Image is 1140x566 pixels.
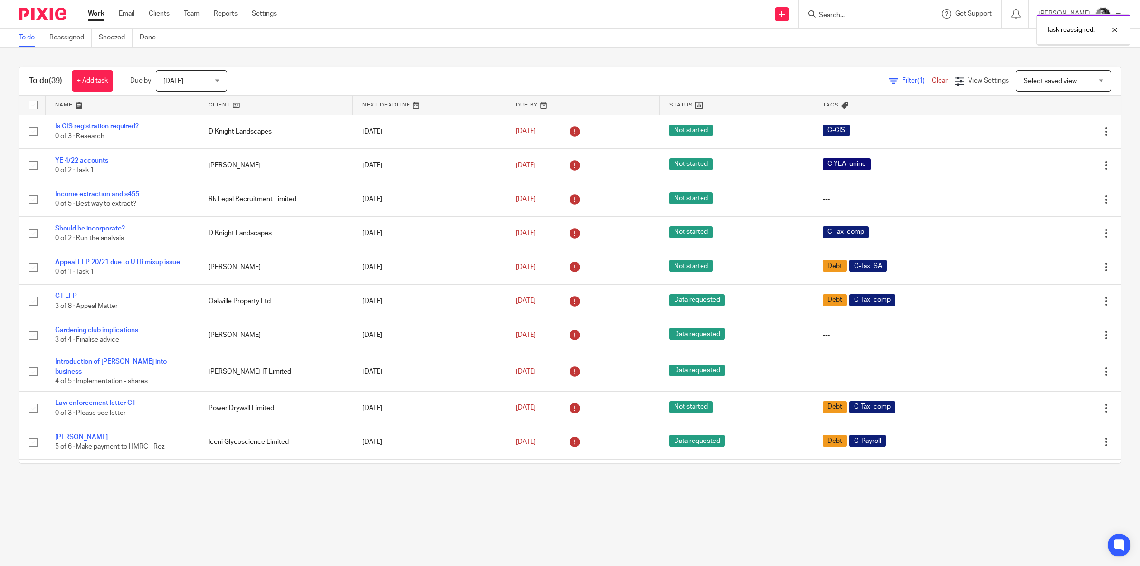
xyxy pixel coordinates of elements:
[823,294,847,306] span: Debt
[199,318,352,352] td: [PERSON_NAME]
[199,352,352,391] td: [PERSON_NAME] IT Limited
[516,230,536,237] span: [DATE]
[252,9,277,19] a: Settings
[149,9,170,19] a: Clients
[55,443,164,450] span: 5 of 6 · Make payment to HMRC - Rez
[1024,78,1077,85] span: Select saved view
[19,29,42,47] a: To do
[55,434,108,441] a: [PERSON_NAME]
[669,125,712,136] span: Not started
[199,216,352,250] td: D Knight Landscapes
[823,330,957,340] div: ---
[199,148,352,182] td: [PERSON_NAME]
[199,182,352,216] td: Rk Legal Recruitment Limited
[353,391,506,425] td: [DATE]
[29,76,62,86] h1: To do
[823,226,869,238] span: C-Tax_comp
[516,439,536,445] span: [DATE]
[353,115,506,148] td: [DATE]
[130,76,151,86] p: Due by
[140,29,163,47] a: Done
[55,235,124,241] span: 0 of 2 · Run the analysis
[823,260,847,272] span: Debt
[199,391,352,425] td: Power Drywall Limited
[184,9,199,19] a: Team
[55,303,118,309] span: 3 of 8 · Appeal Matter
[968,77,1009,84] span: View Settings
[199,115,352,148] td: D Knight Landscapes
[823,367,957,376] div: ---
[199,250,352,284] td: [PERSON_NAME]
[516,298,536,305] span: [DATE]
[199,425,352,459] td: Iceni Glycoscience Limited
[669,401,712,413] span: Not started
[55,336,119,343] span: 3 of 4 · Finalise advice
[55,259,180,266] a: Appeal LFP 20/21 due to UTR mixup issue
[55,157,108,164] a: YE 4/22 accounts
[823,102,839,107] span: Tags
[917,77,925,84] span: (1)
[669,328,725,340] span: Data requested
[119,9,134,19] a: Email
[353,459,506,493] td: [DATE]
[849,401,895,413] span: C-Tax_comp
[199,459,352,493] td: [PERSON_NAME]
[669,365,725,376] span: Data requested
[669,294,725,306] span: Data requested
[55,293,77,299] a: CT LFP
[353,148,506,182] td: [DATE]
[932,77,948,84] a: Clear
[516,264,536,270] span: [DATE]
[516,162,536,169] span: [DATE]
[55,410,126,416] span: 0 of 3 · Please see letter
[163,78,183,85] span: [DATE]
[49,77,62,85] span: (39)
[516,405,536,412] span: [DATE]
[353,425,506,459] td: [DATE]
[353,216,506,250] td: [DATE]
[823,401,847,413] span: Debt
[49,29,92,47] a: Reassigned
[849,260,887,272] span: C-Tax_SA
[353,284,506,318] td: [DATE]
[823,435,847,447] span: Debt
[99,29,133,47] a: Snoozed
[55,167,94,173] span: 0 of 2 · Task 1
[55,400,136,406] a: Law enforcement letter CT
[88,9,104,19] a: Work
[214,9,237,19] a: Reports
[353,250,506,284] td: [DATE]
[55,133,104,140] span: 0 of 3 · Research
[849,294,895,306] span: C-Tax_comp
[1046,25,1095,35] p: Task reassigned.
[55,191,139,198] a: Income extraction and s455
[353,182,506,216] td: [DATE]
[353,318,506,352] td: [DATE]
[353,352,506,391] td: [DATE]
[902,77,932,84] span: Filter
[823,194,957,204] div: ---
[516,128,536,135] span: [DATE]
[55,269,94,276] span: 0 of 1 · Task 1
[55,123,139,130] a: Is CIS registration required?
[55,358,167,374] a: Introduction of [PERSON_NAME] into business
[823,125,850,136] span: C-CIS
[669,260,712,272] span: Not started
[849,435,886,447] span: C-Payroll
[669,192,712,204] span: Not started
[516,196,536,202] span: [DATE]
[669,226,712,238] span: Not started
[199,284,352,318] td: Oakville Property Ltd
[19,8,66,20] img: Pixie
[55,201,136,208] span: 0 of 5 · Best way to extract?
[823,158,871,170] span: C-YEA_uninc
[72,70,113,92] a: + Add task
[1095,7,1111,22] img: DSC_9061-3.jpg
[516,332,536,338] span: [DATE]
[55,378,148,384] span: 4 of 5 · Implementation - shares
[516,368,536,375] span: [DATE]
[55,327,138,334] a: Gardening club implications
[669,158,712,170] span: Not started
[55,225,125,232] a: Should he incorporate?
[669,435,725,447] span: Data requested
